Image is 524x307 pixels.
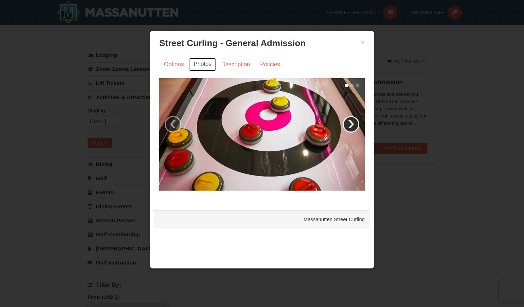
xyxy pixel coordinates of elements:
a: › [343,116,359,133]
a: Options [159,58,188,71]
h3: Street Curling - General Admission [159,38,365,49]
a: Description [217,58,255,71]
a: Policies [256,58,285,71]
div: Massanutten Street Curling [154,210,370,228]
a: ‹ [165,116,181,133]
img: 15390471-88-44377514.jpg [159,78,365,191]
button: × [360,39,365,46]
a: Photos [189,58,216,71]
